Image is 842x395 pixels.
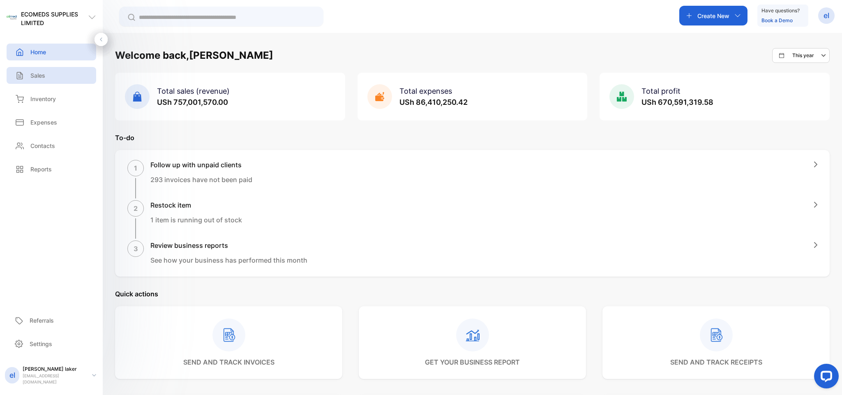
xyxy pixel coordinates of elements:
h1: Review business reports [150,240,307,250]
p: See how your business has performed this month [150,255,307,265]
span: Total profit [641,87,681,95]
p: send and track receipts [670,357,762,367]
h1: Follow up with unpaid clients [150,160,252,170]
p: Reports [30,165,52,173]
button: This year [772,48,830,63]
a: Book a Demo [761,17,793,23]
p: Contacts [30,141,55,150]
p: Inventory [30,95,56,103]
p: Create New [697,12,729,20]
span: USh 86,410,250.42 [399,98,468,106]
p: get your business report [425,357,520,367]
p: Settings [30,340,52,348]
h1: Restock item [150,200,242,210]
button: el [818,6,835,25]
span: Total expenses [399,87,452,95]
p: 2 [134,203,138,213]
p: Referrals [30,316,54,325]
p: el [824,10,829,21]
p: 3 [134,244,138,254]
p: send and track invoices [183,357,275,367]
p: 1 item is running out of stock [150,215,242,225]
p: 1 [134,163,137,173]
p: To-do [115,133,830,143]
span: USh 670,591,319.58 [641,98,713,106]
span: Total sales (revenue) [157,87,230,95]
p: Sales [30,71,45,80]
p: [PERSON_NAME] laker [23,365,85,373]
p: [EMAIL_ADDRESS][DOMAIN_NAME] [23,373,85,385]
h1: Welcome back, [PERSON_NAME] [115,48,273,63]
p: 293 invoices have not been paid [150,175,252,185]
span: USh 757,001,570.00 [157,98,228,106]
p: This year [792,52,814,59]
p: Quick actions [115,289,830,299]
iframe: LiveChat chat widget [807,360,842,395]
p: el [9,370,15,381]
button: Create New [679,6,747,25]
p: Have questions? [761,7,800,15]
p: Expenses [30,118,57,127]
p: ECOMEDS SUPPLIES LIMITED [21,10,88,27]
p: Home [30,48,46,56]
img: logo [7,12,17,23]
